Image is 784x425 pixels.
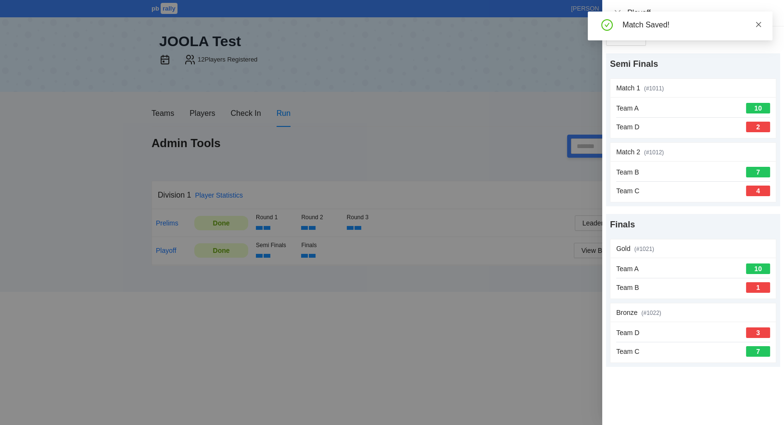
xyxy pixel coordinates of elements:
div: 7 [746,167,770,177]
div: Team A [616,103,639,113]
div: Match Saved! [622,19,761,31]
span: (# 1022 ) [641,310,661,316]
div: 4 [746,186,770,196]
span: Gold [616,245,631,252]
span: close [755,21,762,28]
div: Team A [616,263,639,274]
div: Team D [616,122,639,132]
span: close [614,9,621,17]
button: Close [614,9,621,17]
div: Team D [616,327,639,338]
div: 3 [746,327,770,338]
div: Team C [616,346,639,357]
span: check-circle [601,19,613,31]
span: Match 1 [616,84,640,92]
div: 7 [746,346,770,357]
div: 10 [746,103,770,113]
span: Bronze [616,309,637,316]
span: (# 1011 ) [644,85,664,92]
div: 2 [746,122,770,132]
div: Team B [616,282,639,293]
div: Playoff [627,8,772,18]
div: 1 [746,282,770,293]
div: 10 [746,263,770,274]
span: Match 2 [616,148,640,156]
span: (# 1012 ) [644,149,664,156]
div: Team B [616,167,639,177]
div: Finals [610,218,776,231]
div: Team C [616,186,639,196]
div: Semi Finals [610,57,776,71]
span: (# 1021 ) [634,246,654,252]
